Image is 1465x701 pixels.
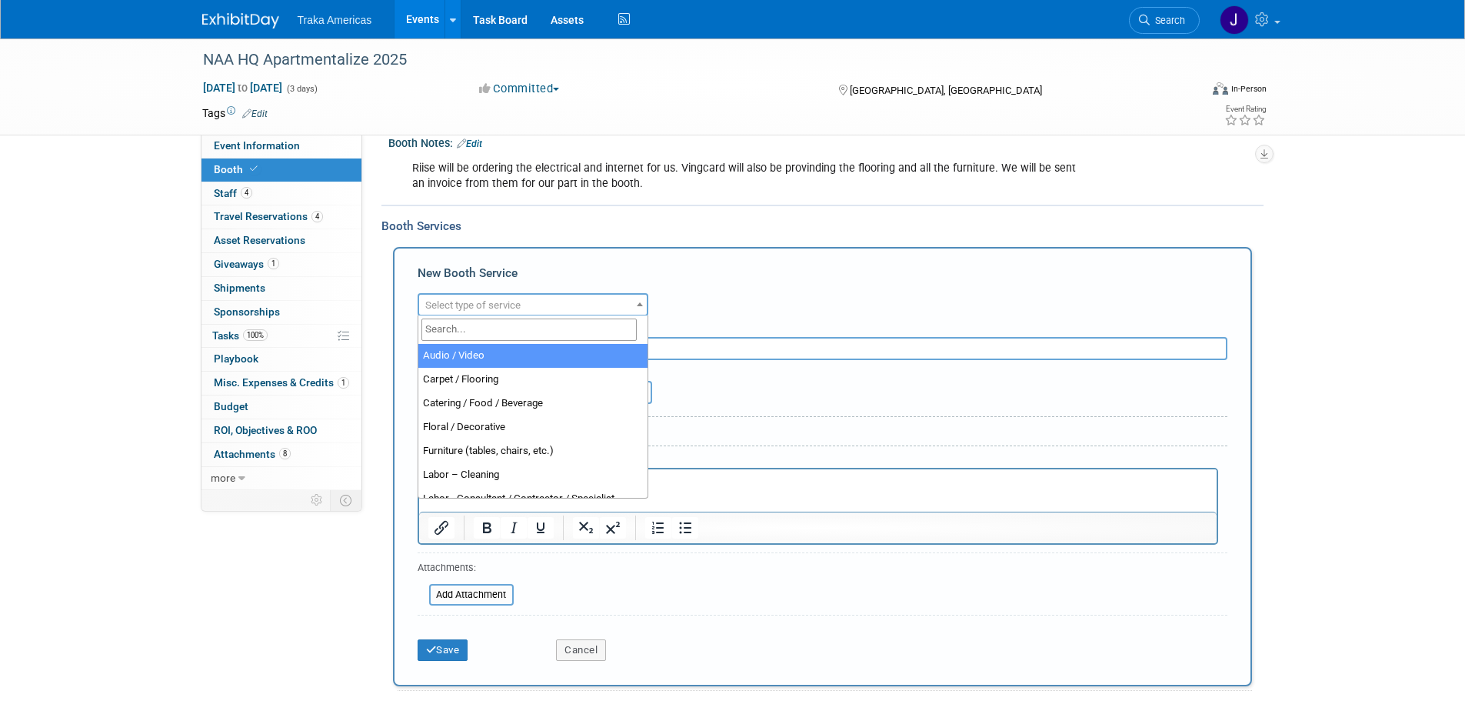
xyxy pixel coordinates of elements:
[202,105,268,121] td: Tags
[419,469,1217,512] iframe: Rich Text Area
[418,265,1227,289] div: New Booth Service
[1220,5,1249,35] img: Jamie Saenz
[381,218,1264,235] div: Booth Services
[279,448,291,459] span: 8
[672,517,698,539] button: Bullet list
[298,14,372,26] span: Traka Americas
[850,85,1042,96] span: [GEOGRAPHIC_DATA], [GEOGRAPHIC_DATA]
[311,211,323,222] span: 4
[457,139,482,149] a: Edit
[425,299,521,311] span: Select type of service
[214,305,280,318] span: Sponsorships
[573,517,599,539] button: Subscript
[198,46,1177,74] div: NAA HQ Apartmentalize 2025
[600,517,626,539] button: Superscript
[418,368,648,392] li: Carpet / Flooring
[201,159,361,182] a: Booth
[243,329,268,341] span: 100%
[418,463,648,487] li: Labor – Cleaning
[418,344,648,368] li: Audio / Video
[556,360,1157,381] div: Ideally by
[418,316,1227,337] div: Description (optional)
[214,187,252,199] span: Staff
[474,81,565,97] button: Committed
[1109,80,1267,103] div: Event Format
[212,329,268,342] span: Tasks
[241,187,252,199] span: 4
[214,352,258,365] span: Playbook
[201,325,361,348] a: Tasks100%
[214,210,323,222] span: Travel Reservations
[285,84,318,94] span: (3 days)
[421,319,637,341] input: Search...
[474,517,500,539] button: Bold
[201,253,361,276] a: Giveaways1
[556,639,606,661] button: Cancel
[201,443,361,466] a: Attachments8
[201,396,361,419] a: Budget
[214,163,261,175] span: Booth
[201,372,361,395] a: Misc. Expenses & Credits1
[201,348,361,371] a: Playbook
[201,135,361,158] a: Event Information
[1129,7,1200,34] a: Search
[418,439,648,463] li: Furniture (tables, chairs, etc.)
[418,452,1218,468] div: Reservation Notes/Details:
[501,517,527,539] button: Italic
[250,165,258,173] i: Booth reservation complete
[214,282,265,294] span: Shipments
[201,277,361,300] a: Shipments
[211,472,235,484] span: more
[201,205,361,229] a: Travel Reservations4
[418,392,648,416] li: Catering / Food / Beverage
[214,234,305,246] span: Asset Reservations
[528,517,554,539] button: Underline
[418,416,648,439] li: Floral / Decorative
[202,81,283,95] span: [DATE] [DATE]
[1213,82,1228,95] img: Format-Inperson.png
[201,419,361,442] a: ROI, Objectives & ROO
[214,424,317,436] span: ROI, Objectives & ROO
[268,258,279,269] span: 1
[214,400,248,412] span: Budget
[418,561,514,579] div: Attachments:
[235,82,250,94] span: to
[214,258,279,270] span: Giveaways
[214,376,349,389] span: Misc. Expenses & Credits
[214,139,300,152] span: Event Information
[428,517,454,539] button: Insert/edit link
[201,301,361,324] a: Sponsorships
[401,153,1094,199] div: Riise will be ordering the electrical and internet for us. Vingcard will also be provinding the f...
[338,377,349,389] span: 1
[242,108,268,119] a: Edit
[388,132,1264,152] div: Booth Notes:
[304,490,331,510] td: Personalize Event Tab Strip
[1150,15,1185,26] span: Search
[214,448,291,460] span: Attachments
[418,639,468,661] button: Save
[418,487,648,511] li: Labor - Consultant / Contractor / Specialist
[202,13,279,28] img: ExhibitDay
[201,467,361,490] a: more
[201,182,361,205] a: Staff4
[1230,83,1267,95] div: In-Person
[1224,105,1266,113] div: Event Rating
[201,229,361,252] a: Asset Reservations
[645,517,671,539] button: Numbered list
[330,490,361,510] td: Toggle Event Tabs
